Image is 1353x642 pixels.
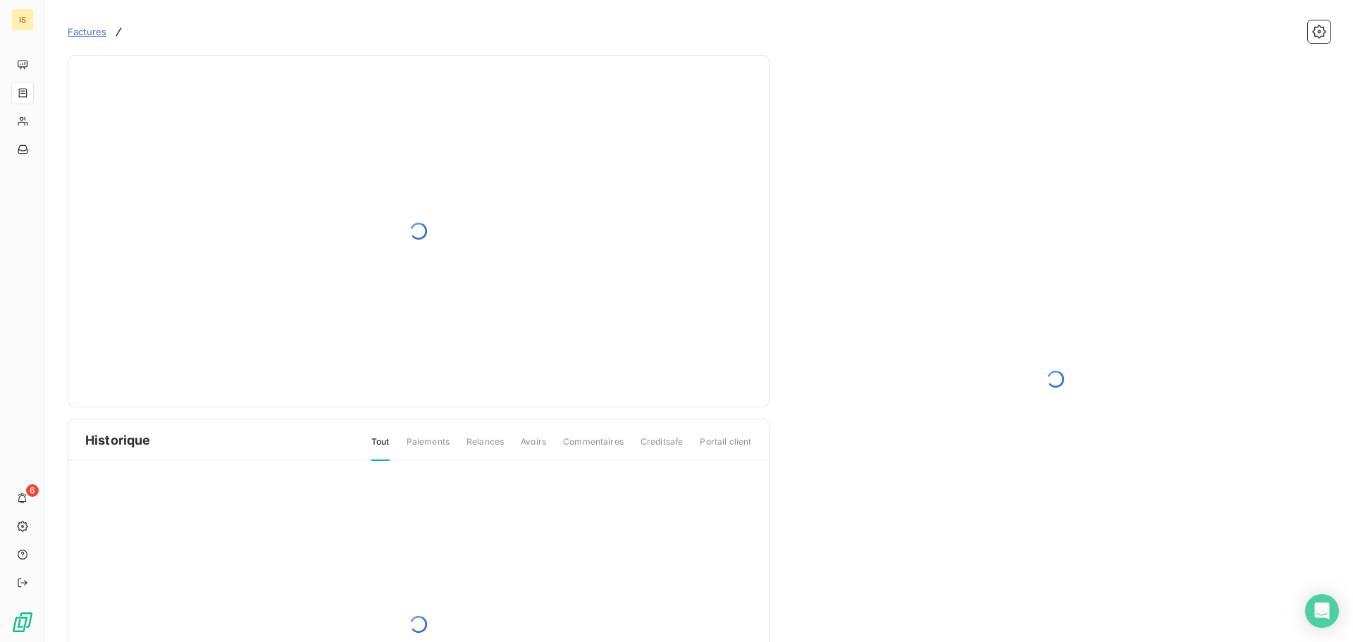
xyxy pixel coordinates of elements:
[1305,594,1339,628] div: Open Intercom Messenger
[641,436,684,459] span: Creditsafe
[11,611,34,634] img: Logo LeanPay
[407,436,450,459] span: Paiements
[563,436,624,459] span: Commentaires
[68,26,106,37] span: Factures
[68,25,106,39] a: Factures
[26,484,39,497] span: 6
[467,436,504,459] span: Relances
[85,431,151,450] span: Historique
[371,436,390,461] span: Tout
[11,8,34,31] div: IS
[521,436,546,459] span: Avoirs
[700,436,751,459] span: Portail client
